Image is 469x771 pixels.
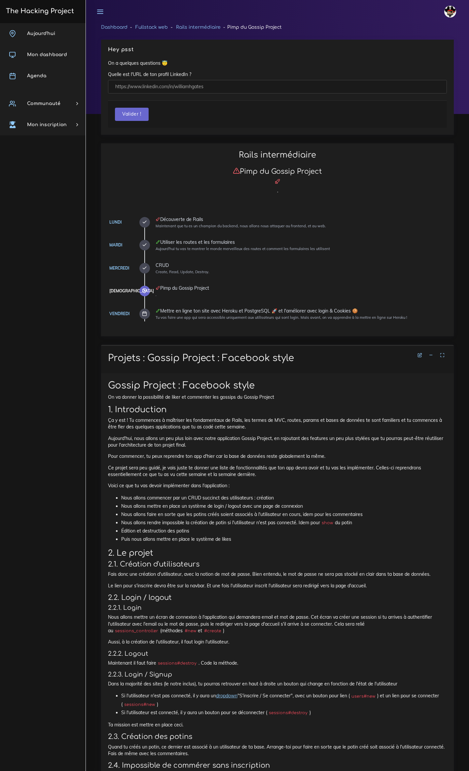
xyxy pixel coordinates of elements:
p: Aujourd'hui, nous allons un peu plus loin avec notre application Gossip Project, en rajoutant des... [108,435,447,449]
h1: Gossip Project : Facebook style [108,380,447,391]
li: Si l'utilisateur est connecté, il y aura un bouton pour se déconnecter ( ) [121,709,447,717]
h2: 2. Le projet [108,548,447,558]
span: Mon dashboard [27,52,67,57]
p: Le lien pour s'inscrire devra être sur la navbar. Et une fois l'utilisateur inscrit l'utilisateur... [108,582,447,589]
p: Fais donc une création d'utilisateur, avec la notion de mot de passe. Bien entendu, le mot de pas... [108,571,447,577]
h3: 2.1. Création d'utilisateurs [108,560,447,569]
h3: The Hacking Project [4,8,74,15]
li: Si l'utilisateur n'est pas connecté, il y aura un "S'inscrire / Se connecter", avec un bouton pou... [121,692,447,708]
h5: Hey psst [108,47,447,53]
small: Aujourd'hui tu vas te montrer le monde merveilleux des routes et comment les formulaires les util... [156,246,330,251]
code: sessions#destroy [156,660,198,667]
code: show [320,520,335,526]
h1: Projets : Gossip Project : Facebook style [108,353,447,364]
div: Mettre en ligne ton site avec Heroku et PostgreSQL 🚀 et l'améliorer avec login & Cookies 🍪 [156,309,447,313]
a: Mercredi [109,266,129,271]
span: Aujourd'hui [27,31,55,36]
code: users#new [350,693,377,700]
li: Puis nous allons mettre en place le système de likes [121,535,447,543]
p: On va donner la possibilité de liker et commenter les gossips du Gossip Project [108,394,447,400]
h3: 2.4. Impossible de commérer sans inscription [108,761,447,770]
code: #create [202,628,223,634]
h3: 2.2. Login / logout [108,594,447,602]
h2: Rails intermédiaire [108,150,447,160]
li: Nous allons rendre impossible la création de potin si l'utilisateur n'est pas connecté. Idem pour... [121,519,447,527]
p: Ça y est ! Tu commences à maîtriser les fondamentaux de Rails, les termes de MVC, routes, params ... [108,417,447,430]
a: Dashboard [101,25,127,30]
a: Mardi [109,242,122,247]
div: Découverte de Rails [156,217,447,222]
small: . [156,292,157,297]
h4: 2.2.3. Login / Signup [108,671,447,678]
small: Create, Read, Update, Destroy. [156,270,209,274]
h5: . [108,188,447,194]
div: CRUD [156,263,447,268]
p: Voici ce que tu vas devoir implémenter dans l'application : [108,482,447,489]
p: Quand tu créés un potin, ce dernier est associé à un utilisateur de ta base. Arrange-toi pour fai... [108,744,447,757]
code: #new [183,628,198,634]
div: Utiliser les routes et les formulaires [156,240,447,244]
h4: 2.2.2. Logout [108,650,447,657]
li: Nous allons commencer par un CRUD succinct des utilisateurs : création [121,494,447,502]
a: Vendredi [109,311,129,316]
button: Valider ! [115,108,149,121]
li: Édition et destruction des potins [121,527,447,535]
p: On a quelques questions 😇 [108,60,447,66]
li: Nous allons faire en sorte que les potins créés soient associés à l'utilisateur en cours, idem po... [121,510,447,519]
a: Lundi [109,220,122,225]
span: Mon inscription [27,122,67,127]
p: Ce projet sera peu guidé, je vais juste te donner une liste de fonctionnalités que ton app devra ... [108,464,447,478]
div: Pimp du Gossip Project [156,286,447,290]
label: Quelle est l'URL de ton profil LinkedIn ? [108,71,191,78]
h2: 1. Introduction [108,405,447,415]
li: Pimp du Gossip Project [221,23,282,31]
a: dropdown [216,693,237,699]
li: Nous allons mettre en place un système de login / logout avec une page de connexion [121,502,447,510]
span: Communauté [27,101,60,106]
code: sessions#destroy [267,710,309,716]
a: Fullstack web [135,25,168,30]
p: Pour commencer, tu peux reprendre ton app d'hier car la base de données reste globalement la même. [108,453,447,459]
a: Rails intermédiaire [176,25,221,30]
img: avatar [444,6,456,18]
small: Tu vas faire une app qui sera accessible uniquement aux utilisateurs qui sont login. Mais avant, ... [156,315,407,320]
p: Nous allons mettre un écran de connexion à l'application qui demandera email et mot de passe. Cet... [108,614,447,634]
code: sessions#new [123,701,157,708]
small: Maintenant que tu es un champion du backend, nous allons nous attaquer au frontend, et au web. [156,224,326,228]
p: Ta mission est mettre en place ceci. [108,721,447,728]
h3: Pimp du Gossip Project [108,167,447,176]
p: Dans la majorité des sites (le notre inclus), tu pourras retrouver en haut à droite un bouton qui... [108,680,447,687]
div: [DEMOGRAPHIC_DATA] [109,287,154,295]
h3: 2.3. Création des potins [108,733,447,741]
h4: 2.2.1. Login [108,604,447,611]
p: Maintenant il faut faire . Code la méthode. [108,660,447,666]
input: https://www.linkedin.com/in/williamhgates [108,80,447,93]
p: Aussi, à la création de l'utilisateur, il faut login l'utilisateur. [108,639,447,645]
span: Agenda [27,73,46,78]
code: sessions_controller [113,628,160,634]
